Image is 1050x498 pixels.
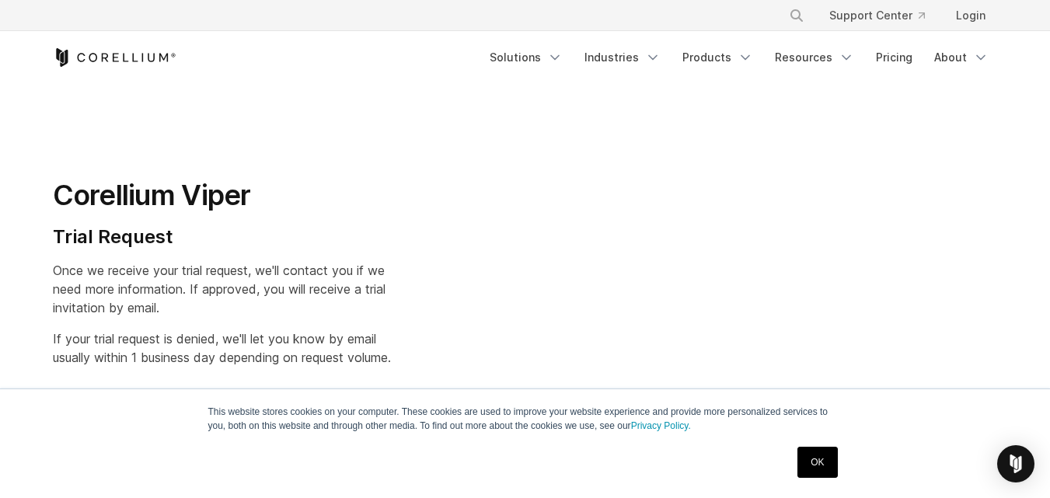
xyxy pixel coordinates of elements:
[783,2,811,30] button: Search
[766,44,863,71] a: Resources
[53,331,391,365] span: If your trial request is denied, we'll let you know by email usually within 1 business day depend...
[673,44,762,71] a: Products
[480,44,572,71] a: Solutions
[997,445,1034,482] div: Open Intercom Messenger
[925,44,998,71] a: About
[867,44,922,71] a: Pricing
[53,48,176,67] a: Corellium Home
[575,44,670,71] a: Industries
[817,2,937,30] a: Support Center
[53,263,385,315] span: Once we receive your trial request, we'll contact you if we need more information. If approved, y...
[480,44,998,71] div: Navigation Menu
[631,420,691,431] a: Privacy Policy.
[53,178,391,213] h1: Corellium Viper
[208,405,842,433] p: This website stores cookies on your computer. These cookies are used to improve your website expe...
[797,447,837,478] a: OK
[944,2,998,30] a: Login
[770,2,998,30] div: Navigation Menu
[53,225,391,249] h4: Trial Request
